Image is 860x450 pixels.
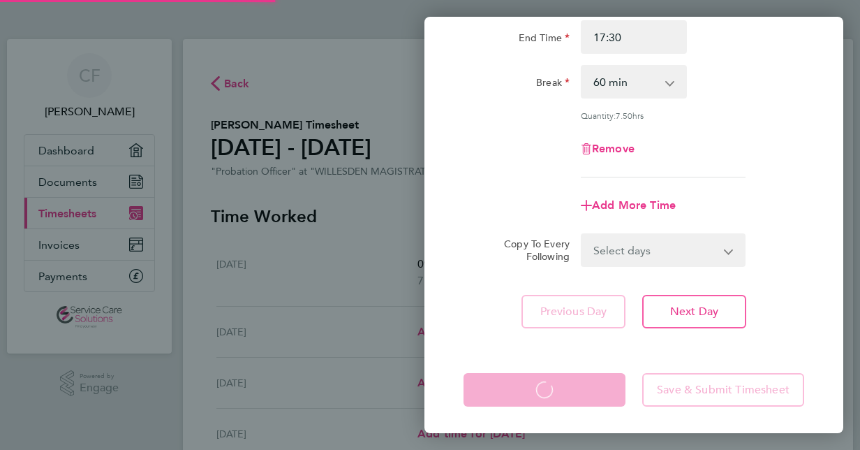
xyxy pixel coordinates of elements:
[493,238,570,263] label: Copy To Every Following
[592,142,635,155] span: Remove
[536,76,570,93] label: Break
[519,31,570,48] label: End Time
[592,198,676,212] span: Add More Time
[581,20,687,54] input: E.g. 18:00
[581,110,746,121] div: Quantity: hrs
[581,143,635,154] button: Remove
[616,110,632,121] span: 7.50
[642,295,746,328] button: Next Day
[581,200,676,211] button: Add More Time
[670,305,718,319] span: Next Day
